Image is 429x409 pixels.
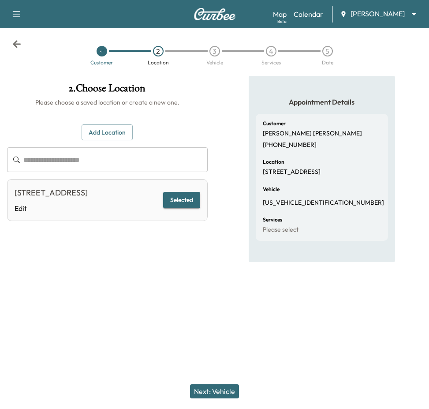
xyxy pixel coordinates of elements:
[263,199,384,207] p: [US_VEHICLE_IDENTIFICATION_NUMBER]
[322,46,333,56] div: 5
[294,9,323,19] a: Calendar
[148,60,169,65] div: Location
[15,187,88,199] div: [STREET_ADDRESS]
[261,60,281,65] div: Services
[266,46,276,56] div: 4
[256,97,388,107] h5: Appointment Details
[263,226,298,234] p: Please select
[190,384,239,398] button: Next: Vehicle
[7,83,208,98] h1: 2 . Choose Location
[90,60,113,65] div: Customer
[263,159,284,165] h6: Location
[273,9,287,19] a: MapBeta
[15,203,88,214] a: Edit
[322,60,333,65] div: Date
[263,217,282,222] h6: Services
[209,46,220,56] div: 3
[263,141,317,149] p: [PHONE_NUMBER]
[7,98,208,107] h6: Please choose a saved location or create a new one.
[277,18,287,25] div: Beta
[263,168,321,176] p: [STREET_ADDRESS]
[263,121,286,126] h6: Customer
[153,46,164,56] div: 2
[263,187,280,192] h6: Vehicle
[194,8,236,20] img: Curbee Logo
[206,60,223,65] div: Vehicle
[82,124,133,141] button: Add Location
[12,40,21,49] div: Back
[351,9,405,19] span: [PERSON_NAME]
[163,192,200,208] button: Selected
[263,130,362,138] p: [PERSON_NAME] [PERSON_NAME]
